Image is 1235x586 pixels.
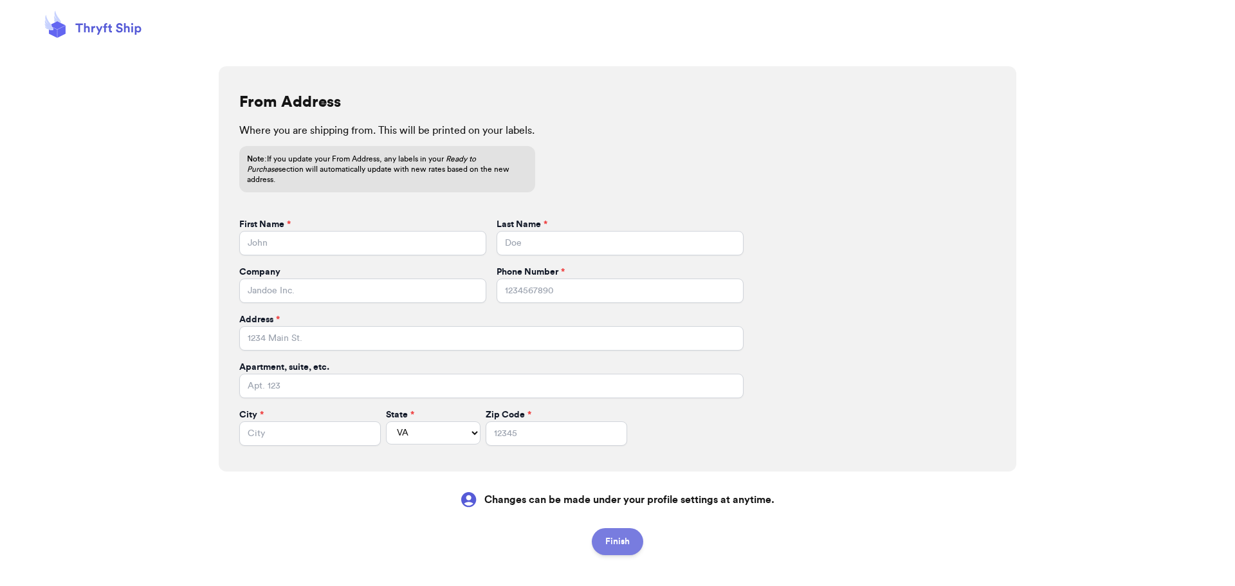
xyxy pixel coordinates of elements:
[497,279,744,303] input: 1234567890
[247,155,267,163] span: Note:
[239,279,486,303] input: Jandoe Inc.
[239,374,744,398] input: Apt. 123
[239,92,341,113] h2: From Address
[239,408,264,421] label: City
[486,421,627,446] input: 12345
[239,123,996,138] p: Where you are shipping from. This will be printed on your labels.
[497,231,744,255] input: Doe
[497,218,547,231] label: Last Name
[239,326,744,351] input: 1234 Main St.
[592,528,643,555] button: Finish
[239,218,291,231] label: First Name
[239,313,280,326] label: Address
[484,492,774,508] span: Changes can be made under your profile settings at anytime.
[239,361,329,374] label: Apartment, suite, etc.
[486,408,531,421] label: Zip Code
[239,421,381,446] input: City
[239,266,280,279] label: Company
[239,231,486,255] input: John
[247,154,527,185] p: If you update your From Address, any labels in your section will automatically update with new ra...
[386,408,414,421] label: State
[497,266,565,279] label: Phone Number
